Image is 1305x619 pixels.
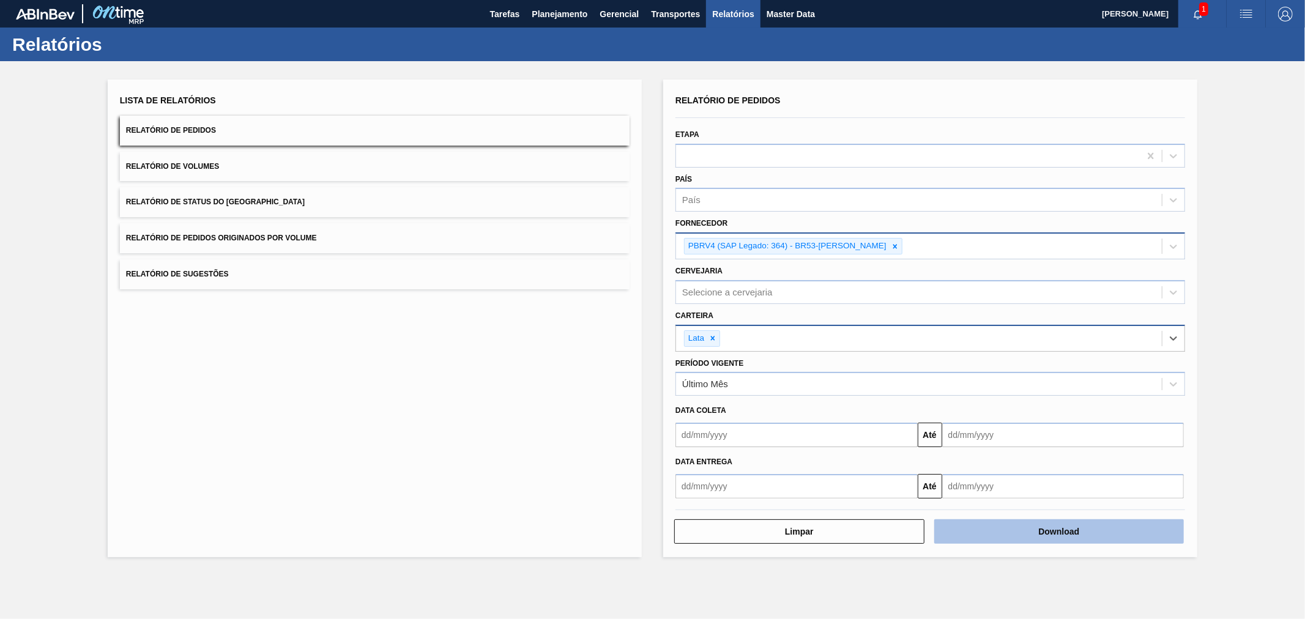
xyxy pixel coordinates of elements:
label: Período Vigente [675,359,743,368]
label: Etapa [675,130,699,139]
label: Fornecedor [675,219,727,228]
button: Relatório de Pedidos Originados por Volume [120,223,630,253]
img: Logout [1278,7,1293,21]
span: 1 [1199,2,1208,16]
label: Carteira [675,311,713,320]
button: Relatório de Pedidos [120,116,630,146]
span: Master Data [767,7,815,21]
button: Relatório de Status do [GEOGRAPHIC_DATA] [120,187,630,217]
img: TNhmsLtSVTkK8tSr43FrP2fwEKptu5GPRR3wAAAABJRU5ErkJggg== [16,9,75,20]
span: Relatório de Status do [GEOGRAPHIC_DATA] [126,198,305,206]
button: Relatório de Sugestões [120,259,630,289]
span: Relatório de Pedidos Originados por Volume [126,234,317,242]
div: Selecione a cervejaria [682,287,773,297]
span: Relatório de Pedidos [126,126,216,135]
input: dd/mm/yyyy [942,474,1184,499]
span: Transportes [651,7,700,21]
div: Último Mês [682,379,728,390]
input: dd/mm/yyyy [942,423,1184,447]
button: Até [918,423,942,447]
span: Relatório de Volumes [126,162,219,171]
span: Relatórios [712,7,754,21]
button: Relatório de Volumes [120,152,630,182]
span: Tarefas [490,7,520,21]
span: Data coleta [675,406,726,415]
div: País [682,195,701,206]
span: Data Entrega [675,458,732,466]
div: Lata [685,331,706,346]
label: País [675,175,692,183]
span: Relatório de Pedidos [675,95,781,105]
button: Notificações [1178,6,1218,23]
label: Cervejaria [675,267,723,275]
input: dd/mm/yyyy [675,423,918,447]
button: Limpar [674,519,924,544]
span: Lista de Relatórios [120,95,216,105]
button: Download [934,519,1184,544]
div: PBRV4 (SAP Legado: 364) - BR53-[PERSON_NAME] [685,239,888,254]
input: dd/mm/yyyy [675,474,918,499]
button: Até [918,474,942,499]
h1: Relatórios [12,37,229,51]
img: userActions [1239,7,1254,21]
span: Gerencial [600,7,639,21]
span: Planejamento [532,7,587,21]
span: Relatório de Sugestões [126,270,229,278]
